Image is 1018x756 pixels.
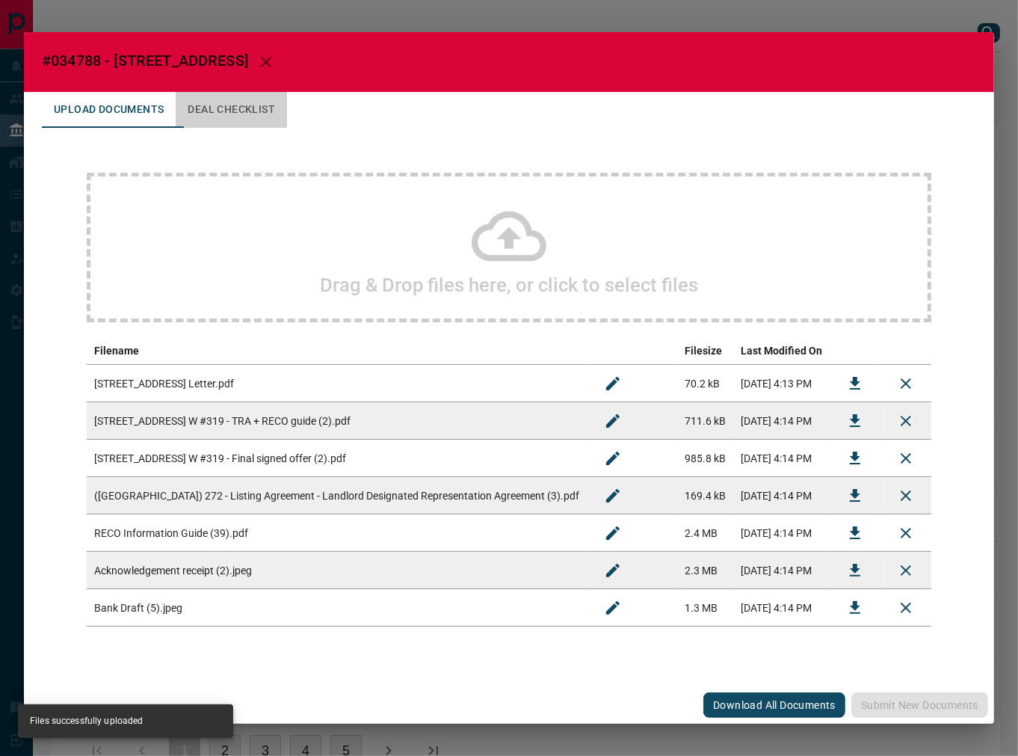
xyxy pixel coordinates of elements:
[595,515,631,551] button: Rename
[677,402,733,440] td: 711.6 kB
[595,366,631,402] button: Rename
[87,337,587,365] th: Filename
[595,440,631,476] button: Rename
[888,440,924,476] button: Remove File
[595,403,631,439] button: Rename
[733,365,830,402] td: [DATE] 4:13 PM
[880,337,931,365] th: delete file action column
[87,173,931,322] div: Drag & Drop files here, or click to select files
[677,514,733,552] td: 2.4 MB
[87,365,587,402] td: [STREET_ADDRESS] Letter.pdf
[677,589,733,627] td: 1.3 MB
[888,478,924,514] button: Remove File
[87,514,587,552] td: RECO Information Guide (39).pdf
[837,366,873,402] button: Download
[87,552,587,589] td: Acknowledgement receipt (2).jpeg
[888,590,924,626] button: Remove File
[888,515,924,551] button: Remove File
[733,337,830,365] th: Last Modified On
[888,366,924,402] button: Remove File
[677,552,733,589] td: 2.3 MB
[837,553,873,588] button: Download
[733,402,830,440] td: [DATE] 4:14 PM
[837,515,873,551] button: Download
[837,590,873,626] button: Download
[42,92,176,128] button: Upload Documents
[677,477,733,514] td: 169.4 kB
[595,553,631,588] button: Rename
[677,337,733,365] th: Filesize
[830,337,880,365] th: download action column
[837,403,873,439] button: Download
[320,274,698,296] h2: Drag & Drop files here, or click to select files
[733,589,830,627] td: [DATE] 4:14 PM
[176,92,287,128] button: Deal Checklist
[87,477,587,514] td: ([GEOGRAPHIC_DATA]) 272 - Listing Agreement - Landlord Designated Representation Agreement (3).pdf
[87,440,587,477] td: [STREET_ADDRESS] W #319 - Final signed offer (2).pdf
[677,440,733,477] td: 985.8 kB
[733,514,830,552] td: [DATE] 4:14 PM
[888,553,924,588] button: Remove File
[87,589,587,627] td: Bank Draft (5).jpeg
[42,52,248,70] span: #034788 - [STREET_ADDRESS]
[703,692,845,718] button: Download All Documents
[733,552,830,589] td: [DATE] 4:14 PM
[837,440,873,476] button: Download
[595,590,631,626] button: Rename
[30,709,143,734] div: Files successfully uploaded
[733,477,830,514] td: [DATE] 4:14 PM
[587,337,677,365] th: edit column
[595,478,631,514] button: Rename
[888,403,924,439] button: Remove File
[837,478,873,514] button: Download
[733,440,830,477] td: [DATE] 4:14 PM
[87,402,587,440] td: [STREET_ADDRESS] W #319 - TRA + RECO guide (2).pdf
[677,365,733,402] td: 70.2 kB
